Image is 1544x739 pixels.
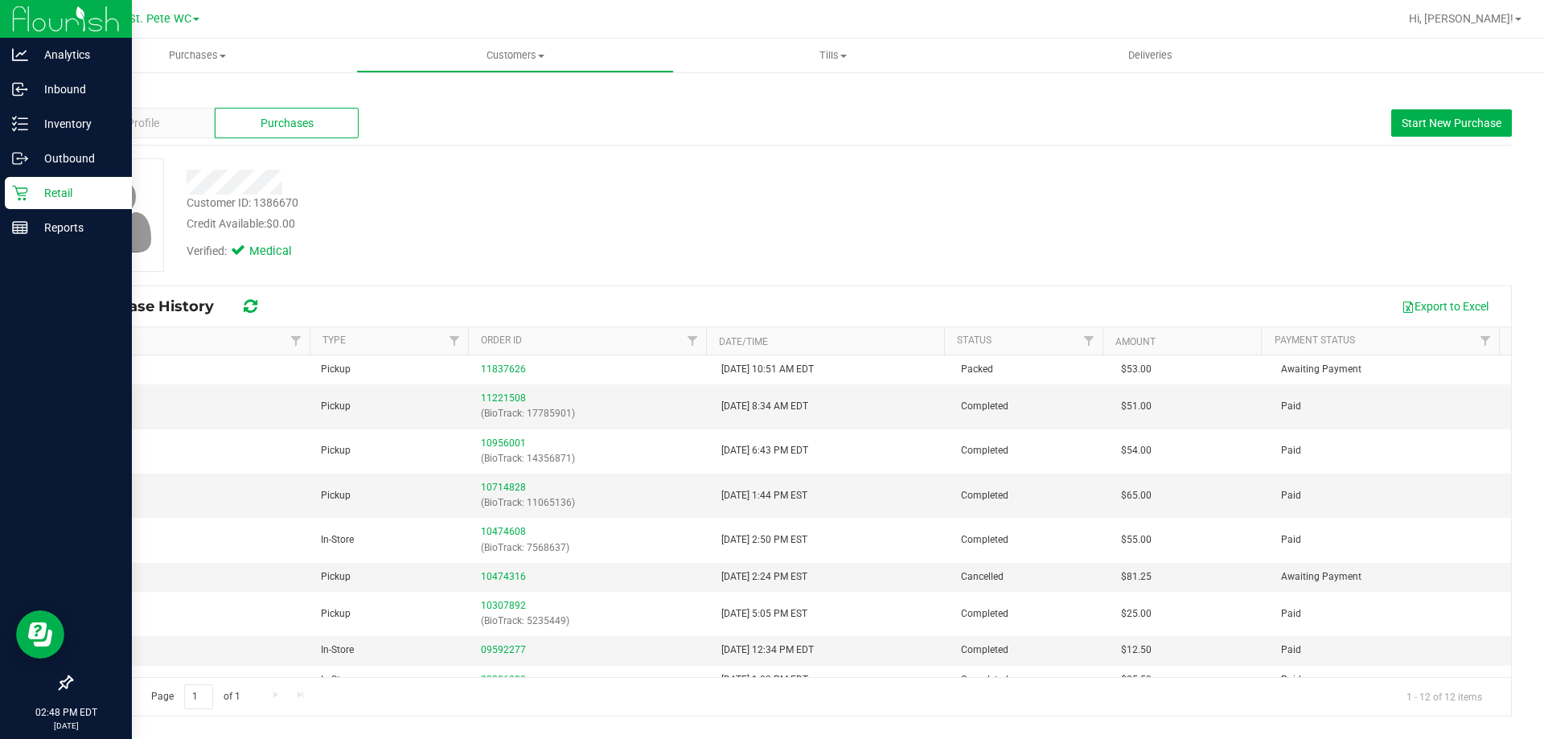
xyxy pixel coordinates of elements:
[481,335,522,346] a: Order ID
[1281,643,1301,658] span: Paid
[266,217,295,230] span: $0.00
[1107,48,1194,63] span: Deliveries
[321,443,351,458] span: Pickup
[1121,532,1152,548] span: $55.00
[321,643,354,658] span: In-Store
[261,115,314,132] span: Purchases
[961,532,1008,548] span: Completed
[1281,532,1301,548] span: Paid
[1391,109,1512,137] button: Start New Purchase
[481,674,526,685] a: 09306900
[1121,569,1152,585] span: $81.25
[84,298,230,315] span: Purchase History
[12,81,28,97] inline-svg: Inbound
[721,399,808,414] span: [DATE] 8:34 AM EDT
[12,220,28,236] inline-svg: Reports
[1281,399,1301,414] span: Paid
[1394,684,1495,708] span: 1 - 12 of 12 items
[1121,362,1152,377] span: $53.00
[481,495,701,511] p: (BioTrack: 11065136)
[1281,606,1301,622] span: Paid
[481,571,526,582] a: 10474316
[283,327,310,355] a: Filter
[1391,293,1499,320] button: Export to Excel
[356,39,674,72] a: Customers
[481,482,526,493] a: 10714828
[674,39,992,72] a: Tills
[12,185,28,201] inline-svg: Retail
[481,392,526,404] a: 11221508
[1121,672,1152,688] span: $25.50
[1281,569,1361,585] span: Awaiting Payment
[1121,488,1152,503] span: $65.00
[961,569,1004,585] span: Cancelled
[721,672,808,688] span: [DATE] 1:00 PM EDT
[39,39,356,72] a: Purchases
[12,116,28,132] inline-svg: Inventory
[1121,443,1152,458] span: $54.00
[28,218,125,237] p: Reports
[481,451,701,466] p: (BioTrack: 14356871)
[321,488,351,503] span: Pickup
[721,606,807,622] span: [DATE] 5:05 PM EST
[321,569,351,585] span: Pickup
[321,399,351,414] span: Pickup
[721,443,808,458] span: [DATE] 6:43 PM EDT
[481,644,526,655] a: 09592277
[721,532,807,548] span: [DATE] 2:50 PM EST
[28,80,125,99] p: Inbound
[184,684,213,709] input: 1
[1121,399,1152,414] span: $51.00
[719,336,768,347] a: Date/Time
[961,443,1008,458] span: Completed
[129,12,191,26] span: St. Pete WC
[28,183,125,203] p: Retail
[321,606,351,622] span: Pickup
[138,684,253,709] span: Page of 1
[39,48,356,63] span: Purchases
[28,114,125,133] p: Inventory
[321,532,354,548] span: In-Store
[481,540,701,556] p: (BioTrack: 7568637)
[1076,327,1103,355] a: Filter
[721,643,814,658] span: [DATE] 12:34 PM EDT
[187,195,298,211] div: Customer ID: 1386670
[357,48,673,63] span: Customers
[12,47,28,63] inline-svg: Analytics
[321,672,354,688] span: In-Store
[481,614,701,629] p: (BioTrack: 5235449)
[187,216,895,232] div: Credit Available:
[322,335,346,346] a: Type
[1281,362,1361,377] span: Awaiting Payment
[249,243,314,261] span: Medical
[1115,336,1156,347] a: Amount
[1409,12,1513,25] span: Hi, [PERSON_NAME]!
[1281,488,1301,503] span: Paid
[16,610,64,659] iframe: Resource center
[481,437,526,449] a: 10956001
[1121,606,1152,622] span: $25.00
[961,362,993,377] span: Packed
[961,643,1008,658] span: Completed
[7,720,125,732] p: [DATE]
[1281,443,1301,458] span: Paid
[481,363,526,375] a: 11837626
[721,488,807,503] span: [DATE] 1:44 PM EST
[961,672,1008,688] span: Completed
[28,149,125,168] p: Outbound
[1472,327,1499,355] a: Filter
[675,48,991,63] span: Tills
[28,45,125,64] p: Analytics
[12,150,28,166] inline-svg: Outbound
[961,399,1008,414] span: Completed
[441,327,468,355] a: Filter
[481,406,701,421] p: (BioTrack: 17785901)
[481,600,526,611] a: 10307892
[127,115,159,132] span: Profile
[187,243,314,261] div: Verified:
[721,569,807,585] span: [DATE] 2:24 PM EST
[481,526,526,537] a: 10474608
[1275,335,1355,346] a: Payment Status
[680,327,706,355] a: Filter
[992,39,1309,72] a: Deliveries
